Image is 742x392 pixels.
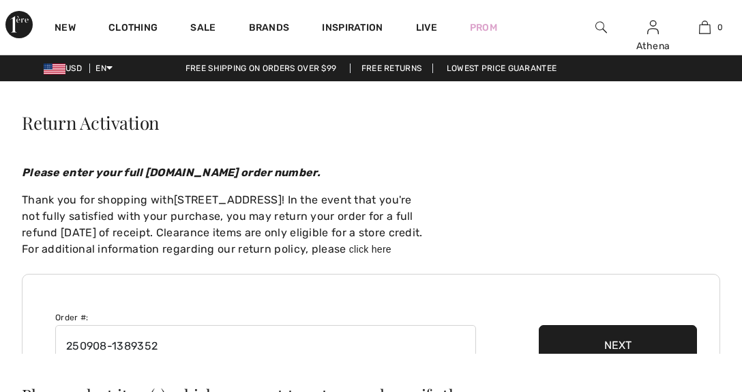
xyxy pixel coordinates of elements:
img: 1ère Avenue [5,11,33,38]
button: Next [539,325,697,366]
span: Inspiration [322,22,383,36]
span: EN [95,64,113,73]
a: Sale [190,22,216,36]
img: My Info [647,19,659,36]
em: Please enter your full [DOMAIN_NAME] order number. [22,166,321,179]
a: New [55,22,76,36]
a: Free Returns [350,64,434,73]
img: search the website [595,19,607,36]
img: My Bag [699,19,711,36]
span: 0 [717,21,723,33]
a: Brands [249,22,290,36]
a: Sign In [647,20,659,33]
a: [STREET_ADDRESS] [174,193,282,206]
img: US Dollar [44,64,65,74]
div: Athena [628,39,679,53]
label: Order #: [55,311,88,324]
a: Lowest Price Guarantee [436,64,568,73]
h1: Return Activation [22,114,720,132]
a: 0 [680,19,730,36]
input: Format: XXXXXX-XXXXXX [55,325,476,366]
a: click here [349,244,391,255]
span: USD [44,64,87,73]
a: Prom [470,20,497,35]
a: Free shipping on orders over $99 [175,64,348,73]
span: Thank you for shopping with [22,193,174,206]
a: Live [416,20,437,35]
a: Clothing [108,22,158,36]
